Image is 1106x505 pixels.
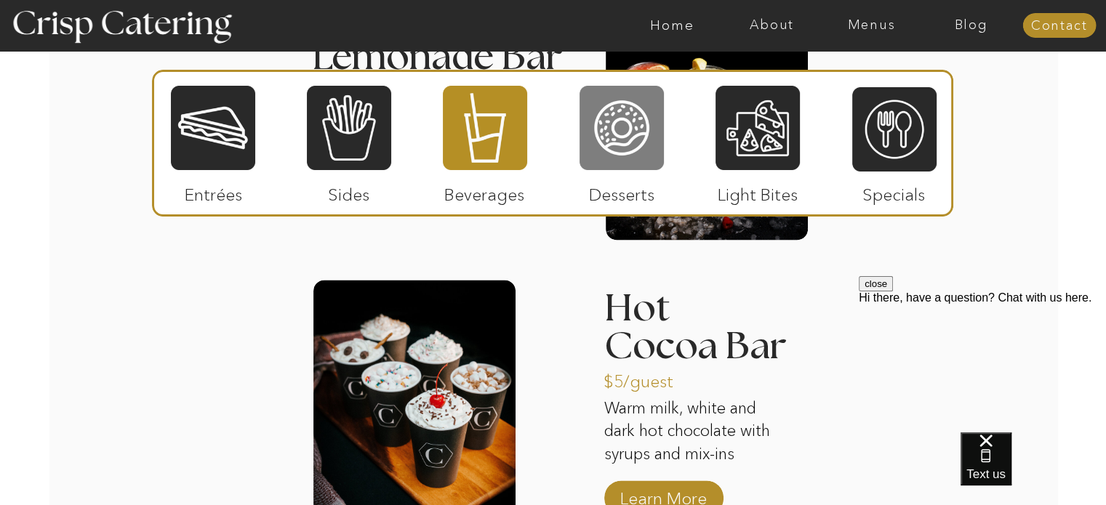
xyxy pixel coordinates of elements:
iframe: podium webchat widget prompt [859,276,1106,451]
a: Contact [1022,19,1096,33]
a: Blog [921,18,1021,33]
p: Desserts [574,170,670,212]
p: Warm milk, white and dark hot chocolate with syrups and mix-ins [604,397,777,467]
p: Specials [846,170,942,212]
a: Menus [822,18,921,33]
p: Beverages [436,170,533,212]
a: Home [622,18,722,33]
p: $4/guest [310,68,407,110]
p: Entrées [165,170,262,212]
p: Light Bites [710,170,806,212]
iframe: podium webchat widget bubble [961,432,1106,505]
h3: Lemonade Bar [312,39,577,57]
h3: Hot Cocoa Bar [604,290,797,328]
p: Sides [300,170,397,212]
a: About [722,18,822,33]
a: $5/guest [604,357,700,399]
